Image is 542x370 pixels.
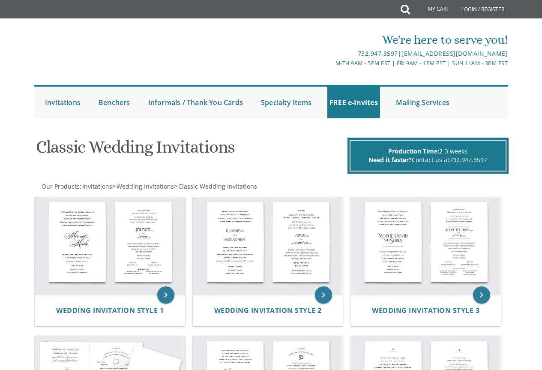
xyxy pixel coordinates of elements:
[409,1,455,18] a: My Cart
[174,182,257,190] span: >
[351,197,500,295] img: Wedding Invitation Style 3
[449,156,487,164] a: 732.947.3597
[193,197,343,295] img: Wedding Invitation Style 2
[315,286,332,304] a: keyboard_arrow_right
[177,182,257,190] a: Classic Wedding Invitations
[41,182,80,190] a: Our Products
[116,182,174,190] a: Wedding Invitations
[350,140,506,171] div: 2-3 weeks Contact us at
[35,197,185,295] img: Wedding Invitation Style 1
[157,286,174,304] a: keyboard_arrow_right
[372,306,479,315] span: Wedding Invitation Style 3
[81,182,112,190] a: Invitations
[192,31,508,48] div: We're here to serve you!
[96,87,132,118] a: Benchers
[56,306,164,315] span: Wedding Invitation Style 1
[368,156,412,164] span: Need it faster?
[112,182,174,190] span: >
[259,87,314,118] a: Specialty Items
[192,59,508,68] div: M-Th 9am - 5pm EST | Fri 9am - 1pm EST | Sun 11am - 3pm EST
[192,48,508,59] div: |
[394,87,452,118] a: Mailing Services
[82,182,112,190] span: Invitations
[43,87,83,118] a: Invitations
[36,138,345,163] h1: Classic Wedding Invitations
[214,307,322,315] a: Wedding Invitation Style 2
[473,286,490,304] a: keyboard_arrow_right
[117,182,174,190] span: Wedding Invitations
[34,182,271,191] div: :
[401,49,508,57] a: [EMAIL_ADDRESS][DOMAIN_NAME]
[214,306,322,315] span: Wedding Invitation Style 2
[327,87,380,118] a: FREE e-Invites
[146,87,245,118] a: Informals / Thank You Cards
[388,147,439,155] span: Production Time:
[372,307,479,315] a: Wedding Invitation Style 3
[56,307,164,315] a: Wedding Invitation Style 1
[358,49,398,57] a: 732.947.3597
